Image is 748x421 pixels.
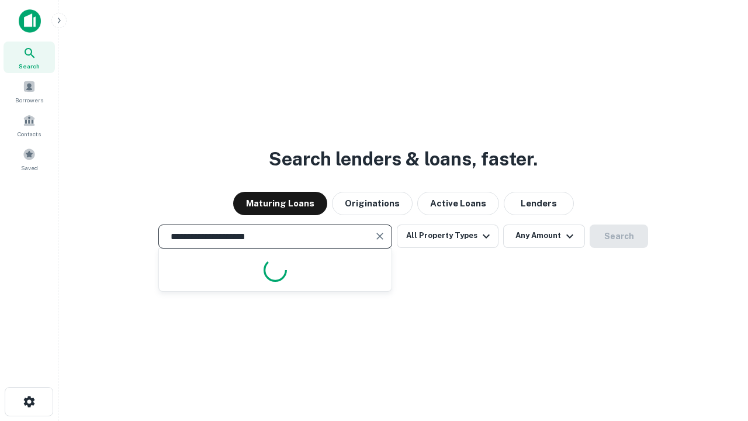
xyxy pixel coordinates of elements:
[233,192,327,215] button: Maturing Loans
[4,109,55,141] a: Contacts
[372,228,388,244] button: Clear
[504,192,574,215] button: Lenders
[18,129,41,139] span: Contacts
[19,61,40,71] span: Search
[15,95,43,105] span: Borrowers
[503,225,585,248] button: Any Amount
[269,145,538,173] h3: Search lenders & loans, faster.
[4,42,55,73] a: Search
[4,143,55,175] a: Saved
[690,327,748,384] iframe: Chat Widget
[417,192,499,215] button: Active Loans
[397,225,498,248] button: All Property Types
[21,163,38,172] span: Saved
[19,9,41,33] img: capitalize-icon.png
[332,192,413,215] button: Originations
[4,75,55,107] a: Borrowers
